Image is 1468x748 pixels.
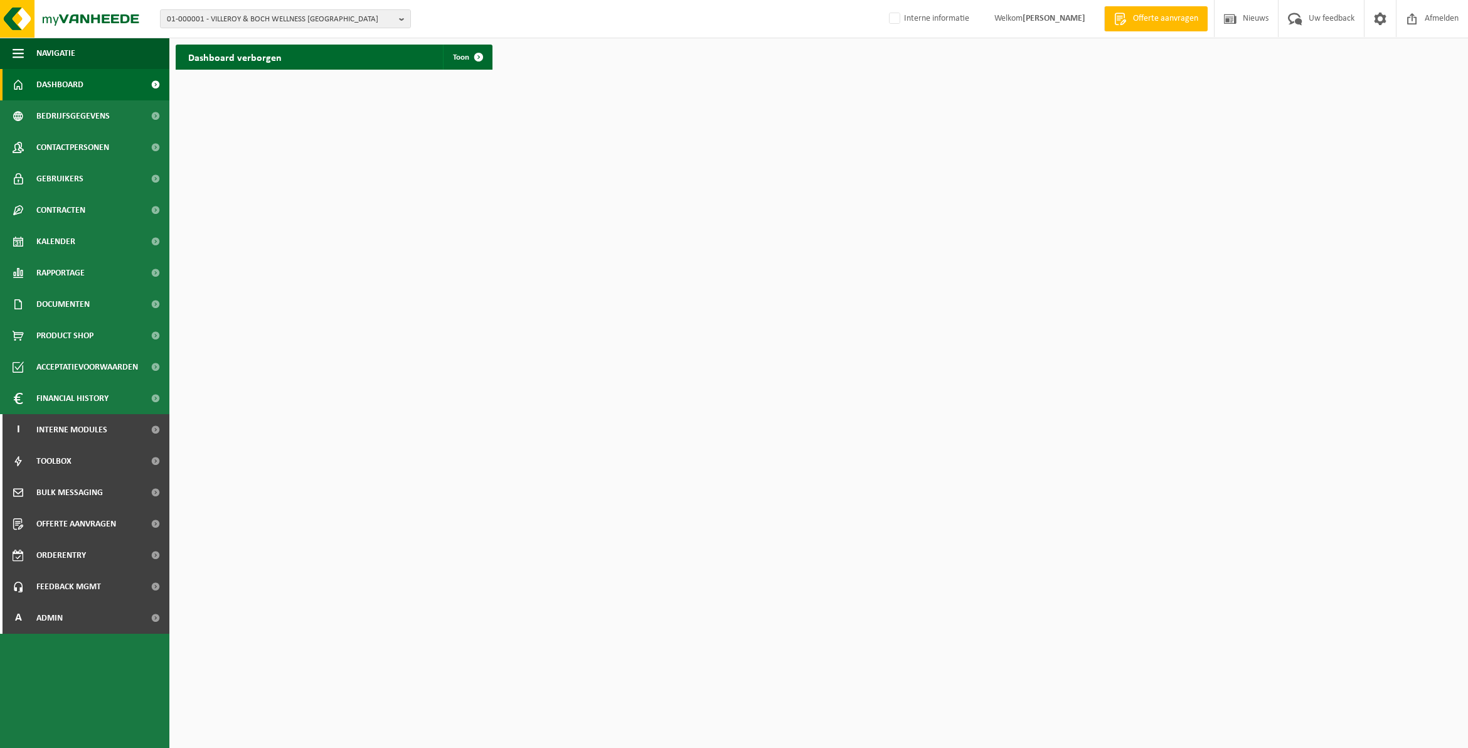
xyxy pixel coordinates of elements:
h2: Dashboard verborgen [176,45,294,69]
strong: [PERSON_NAME] [1023,14,1085,23]
span: Offerte aanvragen [1130,13,1201,25]
span: 01-000001 - VILLEROY & BOCH WELLNESS [GEOGRAPHIC_DATA] [167,10,394,29]
span: Toolbox [36,446,72,477]
span: Gebruikers [36,163,83,195]
span: Contactpersonen [36,132,109,163]
span: Product Shop [36,320,93,351]
label: Interne informatie [886,9,969,28]
span: Acceptatievoorwaarden [36,351,138,383]
span: Navigatie [36,38,75,69]
span: Interne modules [36,414,107,446]
button: 01-000001 - VILLEROY & BOCH WELLNESS [GEOGRAPHIC_DATA] [160,9,411,28]
span: Dashboard [36,69,83,100]
span: Rapportage [36,257,85,289]
span: Contracten [36,195,85,226]
span: Bedrijfsgegevens [36,100,110,132]
span: I [13,414,24,446]
span: Financial History [36,383,109,414]
a: Offerte aanvragen [1104,6,1208,31]
span: Feedback MGMT [36,571,101,602]
span: Offerte aanvragen [36,508,116,540]
span: Orderentry Goedkeuring [36,540,142,571]
a: Toon [443,45,491,70]
span: A [13,602,24,634]
span: Admin [36,602,63,634]
span: Toon [453,53,469,61]
span: Bulk Messaging [36,477,103,508]
span: Kalender [36,226,75,257]
span: Documenten [36,289,90,320]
